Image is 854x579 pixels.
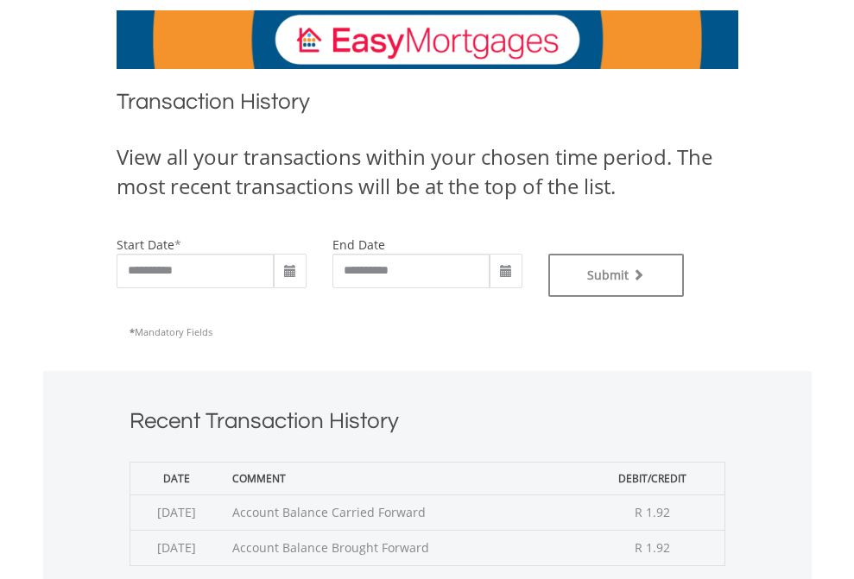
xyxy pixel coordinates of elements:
[224,462,581,494] th: Comment
[224,530,581,565] td: Account Balance Brought Forward
[332,236,385,253] label: end date
[581,462,724,494] th: Debit/Credit
[130,325,212,338] span: Mandatory Fields
[130,494,224,530] td: [DATE]
[130,462,224,494] th: Date
[117,142,738,202] div: View all your transactions within your chosen time period. The most recent transactions will be a...
[130,406,725,444] h1: Recent Transaction History
[548,254,685,297] button: Submit
[117,86,738,125] h1: Transaction History
[635,504,670,520] span: R 1.92
[130,530,224,565] td: [DATE]
[224,494,581,530] td: Account Balance Carried Forward
[117,10,738,69] img: EasyMortage Promotion Banner
[117,236,174,253] label: start date
[635,539,670,556] span: R 1.92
